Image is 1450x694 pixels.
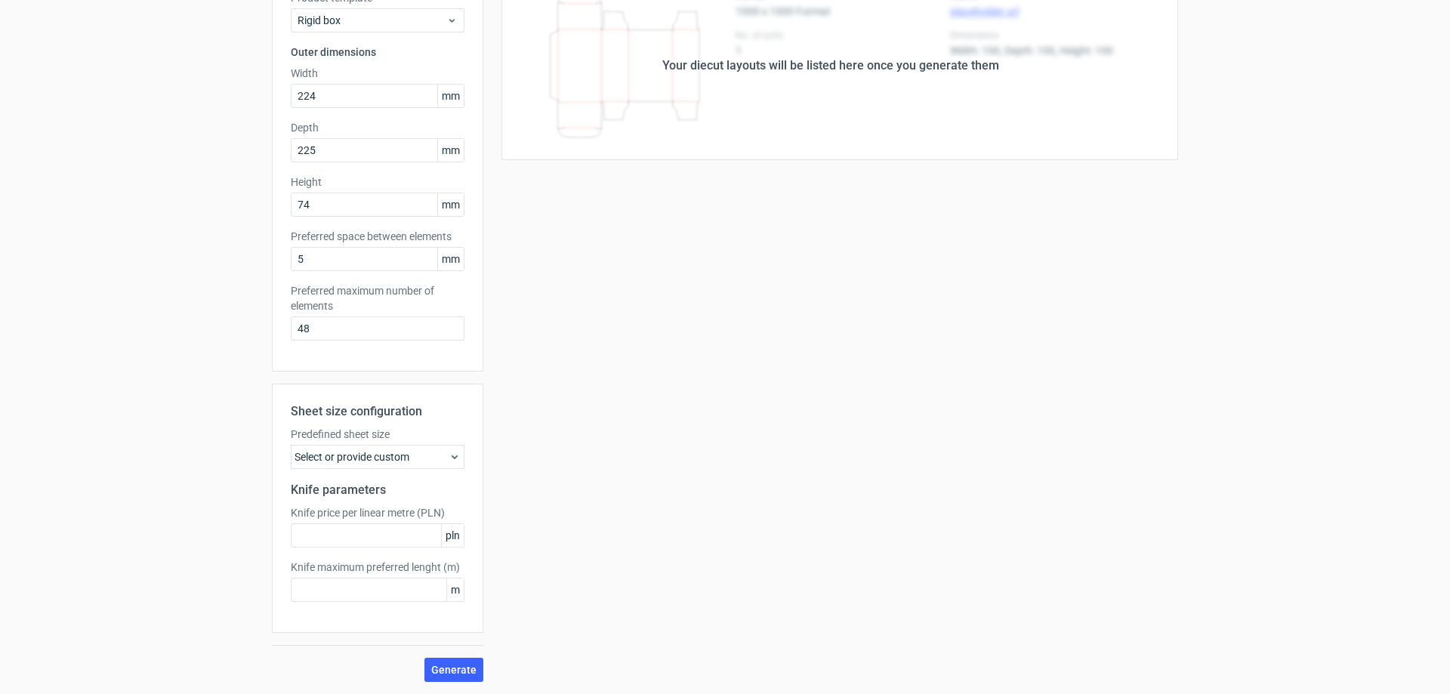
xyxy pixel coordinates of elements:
label: Predefined sheet size [291,427,464,442]
span: pln [441,524,464,547]
h2: Knife parameters [291,481,464,499]
span: m [446,578,464,601]
h3: Outer dimensions [291,45,464,60]
span: mm [437,193,464,216]
span: Rigid box [298,13,446,28]
span: Generate [431,665,477,675]
h2: Sheet size configuration [291,403,464,421]
span: mm [437,85,464,107]
label: Knife maximum preferred lenght (m) [291,560,464,575]
label: Width [291,66,464,81]
label: Knife price per linear metre (PLN) [291,505,464,520]
label: Preferred space between elements [291,229,464,244]
button: Generate [424,658,483,682]
span: mm [437,248,464,270]
label: Depth [291,120,464,135]
div: Select or provide custom [291,445,464,469]
div: Your diecut layouts will be listed here once you generate them [662,57,999,75]
span: mm [437,139,464,162]
label: Preferred maximum number of elements [291,283,464,313]
label: Height [291,174,464,190]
